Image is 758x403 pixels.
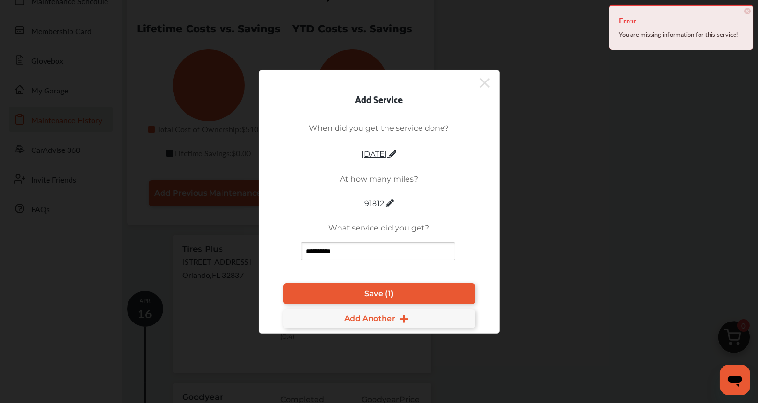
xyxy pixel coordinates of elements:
[283,283,475,304] a: Save (1)
[362,150,396,159] span: [DATE]
[619,28,744,41] div: You are missing information for this service!
[619,13,744,28] h4: Error
[344,314,395,323] span: Add Another
[259,91,499,106] div: Add Service
[364,199,394,208] span: 91812
[720,365,750,395] iframe: Botón para iniciar la ventana de mensajería
[744,8,751,14] span: ×
[364,289,394,298] span: Save (1)
[329,223,430,232] p: What service did you get?
[309,124,449,133] p: When did you get the service done?
[283,309,475,328] a: Add Another
[340,174,418,184] p: At how many miles?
